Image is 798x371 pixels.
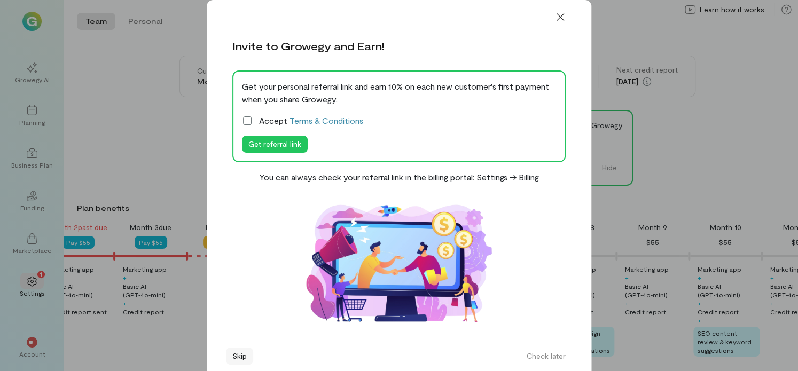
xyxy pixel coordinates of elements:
[520,348,572,365] button: Check later
[242,136,308,153] button: Get referral link
[259,114,363,127] span: Accept
[292,192,506,335] img: Affiliate
[259,171,539,184] div: You can always check your referral link in the billing portal: Settings -> Billing
[226,348,253,365] button: Skip
[290,115,363,125] a: Terms & Conditions
[232,38,384,53] div: Invite to Growegy and Earn!
[242,80,556,106] div: Get your personal referral link and earn 10% on each new customer's first payment when you share ...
